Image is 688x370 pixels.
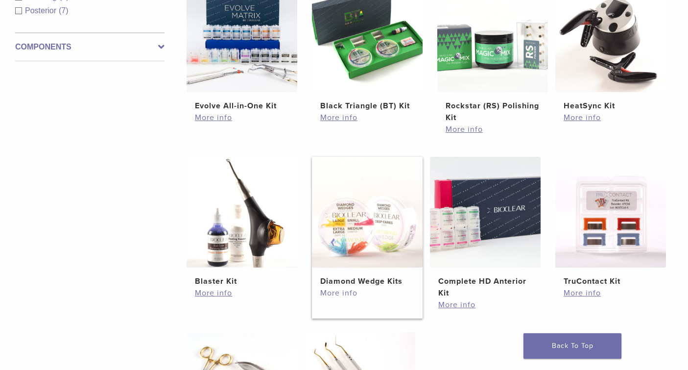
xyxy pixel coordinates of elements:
[555,157,666,268] img: TruContact Kit
[438,275,532,299] h2: Complete HD Anterior Kit
[187,157,297,287] a: Blaster KitBlaster Kit
[195,112,289,123] a: More info
[320,112,414,123] a: More info
[446,100,540,123] h2: Rockstar (RS) Polishing Kit
[195,100,289,112] h2: Evolve All-in-One Kit
[187,157,297,268] img: Blaster Kit
[430,157,541,268] img: Complete HD Anterior Kit
[320,287,414,299] a: More info
[15,41,165,53] label: Components
[564,112,658,123] a: More info
[320,275,414,287] h2: Diamond Wedge Kits
[555,157,666,287] a: TruContact KitTruContact Kit
[564,275,658,287] h2: TruContact Kit
[523,333,621,359] a: Back To Top
[59,6,69,15] span: (7)
[312,157,423,287] a: Diamond Wedge KitsDiamond Wedge Kits
[195,287,289,299] a: More info
[195,275,289,287] h2: Blaster Kit
[564,287,658,299] a: More info
[446,123,540,135] a: More info
[430,157,541,299] a: Complete HD Anterior KitComplete HD Anterior Kit
[438,299,532,311] a: More info
[564,100,658,112] h2: HeatSync Kit
[320,100,414,112] h2: Black Triangle (BT) Kit
[25,6,59,15] span: Posterior
[312,157,423,268] img: Diamond Wedge Kits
